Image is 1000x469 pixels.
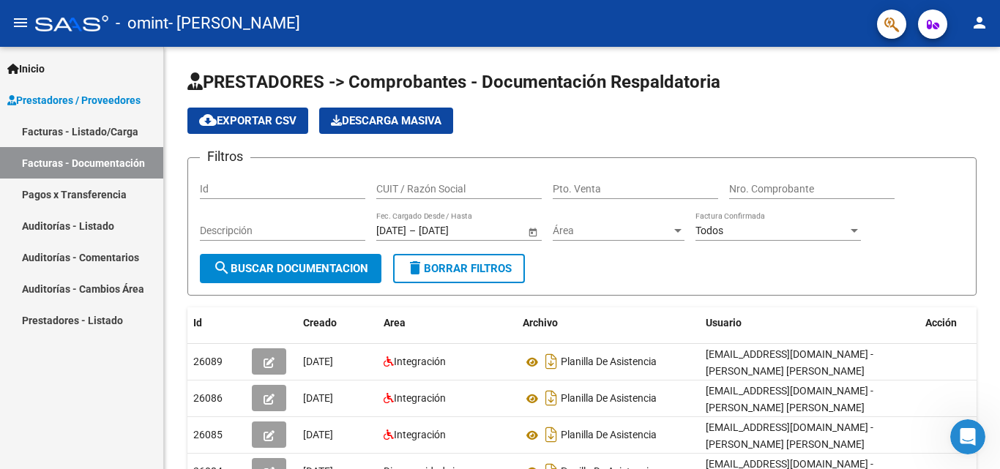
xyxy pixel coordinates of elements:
[542,386,561,410] i: Descargar documento
[376,225,406,237] input: Fecha inicio
[331,114,441,127] span: Descarga Masiva
[561,356,657,368] span: Planilla De Asistencia
[394,356,446,367] span: Integración
[409,225,416,237] span: –
[319,108,453,134] button: Descarga Masiva
[378,307,517,339] datatable-header-cell: Area
[199,114,296,127] span: Exportar CSV
[187,72,720,92] span: PRESTADORES -> Comprobantes - Documentación Respaldatoria
[116,7,168,40] span: - omint
[706,348,873,377] span: [EMAIL_ADDRESS][DOMAIN_NAME] - [PERSON_NAME] [PERSON_NAME]
[950,419,985,454] iframe: Intercom live chat
[542,423,561,446] i: Descargar documento
[303,317,337,329] span: Creado
[187,108,308,134] button: Exportar CSV
[706,385,873,413] span: [EMAIL_ADDRESS][DOMAIN_NAME] - [PERSON_NAME] [PERSON_NAME]
[700,307,919,339] datatable-header-cell: Usuario
[542,350,561,373] i: Descargar documento
[384,317,406,329] span: Area
[200,254,381,283] button: Buscar Documentacion
[200,146,250,167] h3: Filtros
[419,225,490,237] input: Fecha fin
[7,61,45,77] span: Inicio
[919,307,993,339] datatable-header-cell: Acción
[193,356,223,367] span: 26089
[561,429,657,441] span: Planilla De Asistencia
[303,392,333,404] span: [DATE]
[303,356,333,367] span: [DATE]
[706,421,873,450] span: [EMAIL_ADDRESS][DOMAIN_NAME] - [PERSON_NAME] [PERSON_NAME]
[12,14,29,31] mat-icon: menu
[706,317,742,329] span: Usuario
[213,262,368,275] span: Buscar Documentacion
[406,259,424,277] mat-icon: delete
[187,307,246,339] datatable-header-cell: Id
[695,225,723,236] span: Todos
[193,392,223,404] span: 26086
[168,7,300,40] span: - [PERSON_NAME]
[193,317,202,329] span: Id
[523,317,558,329] span: Archivo
[303,429,333,440] span: [DATE]
[393,254,525,283] button: Borrar Filtros
[319,108,453,134] app-download-masive: Descarga masiva de comprobantes (adjuntos)
[213,259,231,277] mat-icon: search
[394,429,446,440] span: Integración
[297,307,378,339] datatable-header-cell: Creado
[7,92,141,108] span: Prestadores / Proveedores
[525,224,540,239] button: Open calendar
[517,307,700,339] datatable-header-cell: Archivo
[971,14,988,31] mat-icon: person
[406,262,512,275] span: Borrar Filtros
[199,111,217,129] mat-icon: cloud_download
[193,429,223,440] span: 26085
[925,317,957,329] span: Acción
[394,392,446,404] span: Integración
[553,225,671,237] span: Área
[561,393,657,405] span: Planilla De Asistencia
